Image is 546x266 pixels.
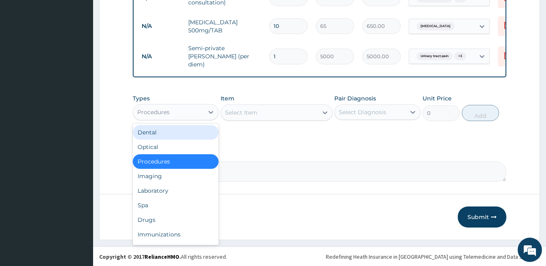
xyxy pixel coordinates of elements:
div: Select Item [225,109,257,117]
td: Semi-private [PERSON_NAME] (per diem) [184,40,265,72]
td: N/A [138,19,184,34]
img: d_794563401_company_1708531726252_794563401 [15,40,33,61]
a: RelianceHMO [144,253,179,260]
div: Redefining Heath Insurance in [GEOGRAPHIC_DATA] using Telemedicine and Data Science! [326,253,540,261]
label: Item [221,94,234,102]
strong: Copyright © 2017 . [99,253,181,260]
div: Chat with us now [42,45,136,56]
td: [MEDICAL_DATA] 500mg/TAB [184,14,265,38]
button: Add [462,105,499,121]
div: Drugs [133,213,219,227]
button: Submit [458,206,506,228]
span: + 3 [454,52,466,60]
div: Spa [133,198,219,213]
textarea: Type your message and hit 'Enter' [4,179,154,207]
div: Optical [133,140,219,154]
div: Immunizations [133,227,219,242]
div: Procedures [137,108,170,116]
div: Procedures [133,154,219,169]
span: We're online! [47,81,112,162]
label: Comment [133,150,507,157]
div: Others [133,242,219,256]
td: N/A [138,49,184,64]
div: Imaging [133,169,219,183]
div: Laboratory [133,183,219,198]
span: Urinary tract pain [416,52,453,60]
div: Minimize live chat window [133,4,152,23]
div: Dental [133,125,219,140]
span: [MEDICAL_DATA] [416,22,455,30]
label: Unit Price [423,94,452,102]
div: Select Diagnosis [339,108,386,116]
label: Types [133,95,150,102]
label: Pair Diagnosis [334,94,376,102]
